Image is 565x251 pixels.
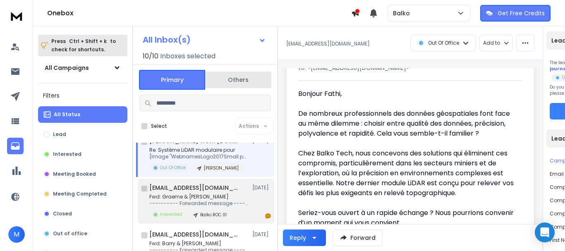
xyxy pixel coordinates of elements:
p: [EMAIL_ADDRESS][DOMAIN_NAME] [286,41,370,47]
button: All Inbox(s) [136,31,273,48]
p: Out Of Office [160,165,186,171]
button: Interested [38,146,127,163]
p: [Image "WebnamesLogo2017Small.png?expires=1744065900&signature=baf3ae42f9103188a4e6c7bdbb29c50385... [149,153,249,160]
button: Forward [333,229,383,246]
div: De nombreux professionnels des données géospatiales font face au même dilemme : choisir entre qua... [298,109,516,139]
button: M [8,226,25,243]
span: 10 / 10 [143,51,158,61]
p: Get Free Credits [498,9,545,17]
p: Interested [53,151,81,158]
p: Closed [53,210,72,217]
div: Reply [290,234,306,242]
button: Closed [38,206,127,222]
label: Select [151,123,167,129]
h3: Inboxes selected [160,51,215,61]
h1: All Inbox(s) [143,36,191,44]
h1: [EMAIL_ADDRESS][DOMAIN_NAME] +1 [149,230,240,239]
img: logo [8,8,25,24]
p: [PERSON_NAME] [204,165,239,171]
p: Meeting Completed [53,191,107,197]
div: Chez Balko Tech, nous concevons des solutions qui éliminent ces compromis, particulièrement dans ... [298,148,516,198]
button: Get Free Credits [480,5,551,22]
button: Others [205,71,271,89]
button: Reply [283,229,326,246]
p: Interested [160,211,182,218]
div: Open Intercom Messenger [535,222,555,242]
h1: All Campaigns [45,64,89,72]
h1: Onebox [47,8,351,18]
span: Ctrl + Shift + k [68,36,108,46]
p: Re: Système LiDAR modulaire pour [149,147,249,153]
button: Meeting Booked [38,166,127,182]
p: Press to check for shortcuts. [51,37,116,54]
button: All Campaigns [38,60,127,76]
p: All Status [54,111,80,118]
p: Out of office [53,230,87,237]
button: Out of office [38,225,127,242]
button: Lead [38,126,127,143]
p: Balko ROC 01 [200,212,227,218]
p: ---------- Forwarded message --------- From: [GEOGRAPHIC_DATA] [149,200,249,207]
p: [DATE] [252,231,271,238]
p: Meeting Booked [53,171,96,177]
div: Seriez-vous ouvert à un rapide échange ? Nous pourrions convenir d’un moment qui vous convient. [298,208,516,228]
p: Fwd: Graeme & [PERSON_NAME] [149,194,249,200]
p: Add to [483,40,500,46]
button: All Status [38,106,127,123]
button: Primary [139,70,205,90]
p: Balko [393,9,413,17]
button: Meeting Completed [38,186,127,202]
p: [DATE] [252,184,271,191]
p: Lead [53,131,66,138]
p: Email [550,171,564,177]
h3: Filters [38,90,127,101]
h1: [EMAIL_ADDRESS][DOMAIN_NAME] +1 [149,184,240,192]
p: Out Of Office [428,40,459,46]
div: Bonjour Fathi, [298,89,516,99]
p: Fwd: Barry & [PERSON_NAME] [149,240,249,247]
